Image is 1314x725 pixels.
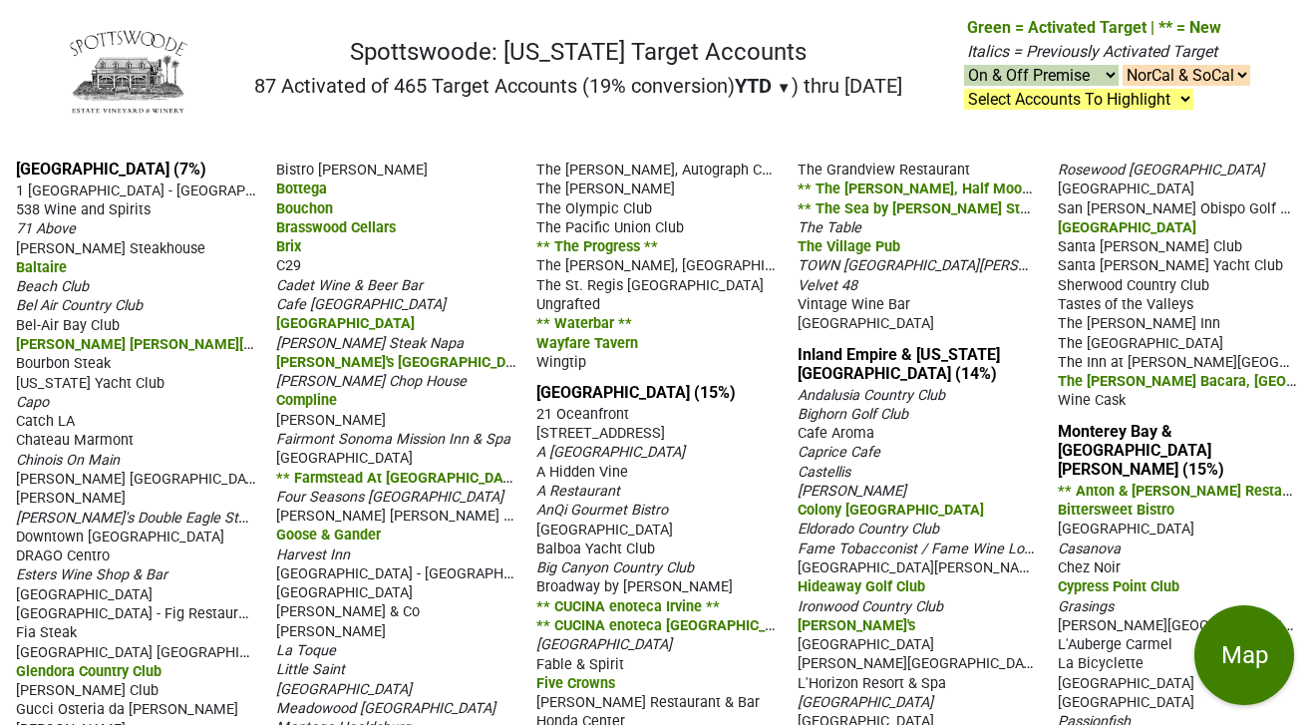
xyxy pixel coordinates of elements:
span: Rosewood [GEOGRAPHIC_DATA] [1058,162,1264,179]
span: Cypress Point Club [1058,578,1179,595]
span: The [PERSON_NAME] [536,181,675,197]
span: Five Crowns [536,675,615,692]
span: [GEOGRAPHIC_DATA] [1058,694,1194,711]
span: [GEOGRAPHIC_DATA] [16,586,153,603]
span: [PERSON_NAME] & Co [276,603,420,620]
img: Spottswoode [64,27,188,117]
span: The Olympic Club [536,200,652,217]
span: [PERSON_NAME]'s Double Eagle Steakhouse [16,508,300,527]
span: La Bicyclette [1058,655,1144,672]
a: Inland Empire & [US_STATE][GEOGRAPHIC_DATA] (14%) [798,345,1000,383]
span: Baltaire [16,259,67,276]
span: The [GEOGRAPHIC_DATA] [1058,335,1223,352]
span: Ungrafted [536,296,600,313]
span: Chez Noir [1058,559,1121,576]
span: Green = Activated Target | ** = New [967,18,1221,37]
span: Bighorn Golf Club [798,406,908,423]
span: Bouchon [276,200,333,217]
span: ** CUCINA enoteca [GEOGRAPHIC_DATA] ** [536,615,822,634]
span: [PERSON_NAME] Club [16,682,159,699]
h2: 87 Activated of 465 Target Accounts (19% conversion) ) thru [DATE] [254,74,902,98]
span: [GEOGRAPHIC_DATA] - Fig Restaurant [16,603,259,622]
span: Wingtip [536,354,586,371]
span: [GEOGRAPHIC_DATA] [1058,219,1196,236]
span: Brix [276,238,301,255]
span: L'Horizon Resort & Spa [798,675,946,692]
span: 71 Above [16,220,76,237]
span: [PERSON_NAME] Restaurant & Bar [536,694,760,711]
span: Hideaway Golf Club [798,578,925,595]
span: Andalusia Country Club [798,387,945,404]
span: Casanova [1058,541,1121,557]
span: [PERSON_NAME] [798,483,906,500]
span: Wayfare Tavern [536,335,638,352]
span: The [PERSON_NAME] Inn [1058,315,1220,332]
span: Catch LA [16,413,75,430]
span: Big Canyon Country Club [536,559,694,576]
span: YTD [735,74,772,98]
span: Four Seasons [GEOGRAPHIC_DATA] [276,489,503,506]
span: Chateau Marmont [16,432,134,449]
span: [GEOGRAPHIC_DATA] [276,681,412,698]
span: Bittersweet Bistro [1058,502,1174,519]
span: Chinois On Main [16,452,120,469]
span: [GEOGRAPHIC_DATA] [276,450,413,467]
span: [GEOGRAPHIC_DATA] [536,522,673,539]
span: The Pacific Union Club [536,219,684,236]
span: Fame Tobacconist / Fame Wine Lounge [798,539,1056,557]
span: [PERSON_NAME][GEOGRAPHIC_DATA] [1058,615,1304,634]
span: Tastes of the Valleys [1058,296,1193,313]
span: [GEOGRAPHIC_DATA] [GEOGRAPHIC_DATA] at [PERSON_NAME][GEOGRAPHIC_DATA] - [GEOGRAPHIC_DATA] [16,642,709,661]
span: Downtown [GEOGRAPHIC_DATA] [16,529,224,545]
span: [PERSON_NAME]'s [798,617,915,634]
span: [GEOGRAPHIC_DATA] [798,694,933,711]
span: [GEOGRAPHIC_DATA][PERSON_NAME] [798,557,1044,576]
span: Broadway by [PERSON_NAME] [536,578,733,595]
span: Meadowood [GEOGRAPHIC_DATA] [276,700,495,717]
span: [GEOGRAPHIC_DATA] [1058,181,1194,197]
span: 1 [GEOGRAPHIC_DATA] - [GEOGRAPHIC_DATA] [16,181,313,199]
span: Castellis [798,464,850,481]
span: ** The Sea by [PERSON_NAME] Steakhouse ** [798,198,1101,217]
span: Italics = Previously Activated Target [967,42,1217,61]
span: ** CUCINA enoteca Irvine ** [536,598,720,615]
span: AnQi Gourmet Bistro [536,502,668,519]
span: The St. Regis [GEOGRAPHIC_DATA] [536,277,764,294]
span: Fairmont Sonoma Mission Inn & Spa [276,431,510,448]
span: Compline [276,392,337,409]
a: Monterey Bay & [GEOGRAPHIC_DATA][PERSON_NAME] (15%) [1058,422,1224,479]
span: Santa [PERSON_NAME] Club [1058,238,1242,255]
span: TOWN [GEOGRAPHIC_DATA][PERSON_NAME] [798,255,1088,274]
button: Map [1194,605,1294,705]
span: [PERSON_NAME][GEOGRAPHIC_DATA] [798,653,1044,672]
span: [GEOGRAPHIC_DATA] [536,636,672,653]
span: The Grandview Restaurant [798,162,970,179]
span: Sherwood Country Club [1058,277,1209,294]
span: Bistro [PERSON_NAME] [276,162,428,179]
span: 538 Wine and Spirits [16,201,151,218]
a: [GEOGRAPHIC_DATA] (7%) [16,160,206,179]
span: Fable & Spirit [536,656,624,673]
span: A Hidden Vine [536,464,628,481]
span: ▼ [777,79,792,97]
span: Beach Club [16,278,89,295]
span: Bel-Air Bay Club [16,317,120,334]
span: Brasswood Cellars [276,219,396,236]
span: Fia Steak [16,624,77,641]
span: Gucci Osteria da [PERSON_NAME] [16,701,238,718]
span: Cadet Wine & Beer Bar [276,277,423,294]
span: Velvet 48 [798,277,857,294]
span: Grasings [1058,598,1114,615]
span: [US_STATE] Yacht Club [16,375,164,392]
span: [GEOGRAPHIC_DATA] [1058,521,1194,538]
span: Cafe Aroma [798,425,874,442]
span: Bel Air Country Club [16,297,143,314]
span: ** Farmstead At [GEOGRAPHIC_DATA] ** [276,468,542,487]
span: Colony [GEOGRAPHIC_DATA] [798,502,984,519]
span: [GEOGRAPHIC_DATA] [798,636,934,653]
span: Eldorado Country Club [798,521,939,538]
span: DRAGO Centro [16,547,110,564]
span: [STREET_ADDRESS] [536,425,665,442]
span: [PERSON_NAME] [276,412,386,429]
span: The Village Pub [798,238,900,255]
